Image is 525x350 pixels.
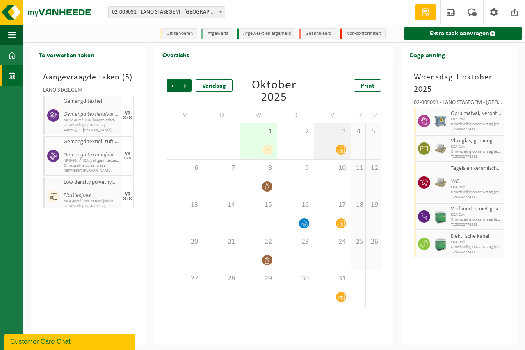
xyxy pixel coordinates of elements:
[64,139,119,145] span: Gemengd textiel, tuft (rol)
[125,151,130,156] div: VR
[318,237,347,246] span: 24
[451,145,502,149] span: KGA Colli
[4,332,137,350] iframe: chat widget
[108,6,225,18] span: 02-009091 - LANO STASEGEM - HARELBEKE
[451,212,502,217] span: KGA Colli
[125,111,130,116] div: VR
[203,108,240,123] td: D
[361,83,374,89] span: Print
[451,154,502,159] span: T250002774312
[64,98,119,105] span: Gemengd textiel
[64,128,119,133] span: Aanvrager: [PERSON_NAME]
[179,79,192,92] span: Volgende
[318,201,347,210] span: 17
[451,250,502,255] span: T250002774312
[370,164,377,173] span: 12
[451,195,502,200] span: T250002774312
[414,100,504,108] div: 02-009091 - LANO STASEGEM - [GEOGRAPHIC_DATA]
[208,237,236,246] span: 21
[277,108,314,123] td: D
[351,108,366,123] td: Z
[451,190,502,195] span: Omwisseling op aanvraag (excl. voorrijkost)
[240,108,277,123] td: W
[64,199,119,204] span: NR 4-40m³ LDPE naturel (balen)-poort 400 A
[434,237,447,251] img: PB-HB-1400-HPE-GN-11
[64,192,91,199] i: Plastiekfolie
[299,28,336,39] li: Geannuleerd
[451,245,502,250] span: Omwisseling op aanvraag (excl. voorrijkost)
[201,28,233,39] li: Afgewerkt
[318,164,347,173] span: 10
[237,28,295,39] li: Afgewerkt en afgemeld
[240,79,307,104] div: Oktober 2025
[355,201,362,210] span: 18
[281,237,310,246] span: 23
[434,115,447,127] img: PB-AP-0800-MET-02-01
[370,237,377,246] span: 26
[451,138,502,145] span: Vlak glas, gemengd
[402,47,453,63] h2: Dagplanning
[370,127,377,136] span: 5
[366,108,381,123] td: Z
[281,201,310,210] span: 16
[171,201,199,210] span: 13
[244,237,273,246] span: 22
[244,201,273,210] span: 15
[196,79,233,92] div: Vandaag
[451,165,502,172] span: Tegels en keramische producten
[125,192,130,197] div: VR
[208,274,236,283] span: 28
[64,152,128,158] i: Gemengd textielafval (HCA)
[123,197,132,201] div: 03/10
[160,28,197,39] li: Uit te voeren
[64,111,128,117] i: Gemengd textielafval (HCA)
[31,47,103,63] h2: Te verwerken taken
[64,158,119,163] span: NR 6-40m³ HCA (vel.,gem.textiel, tuft(rol))-binnen poort 101
[125,73,130,81] span: 5
[451,149,502,154] span: Omwisseling op aanvraag (excl. voorrijkost)
[208,164,236,173] span: 7
[414,71,504,96] h3: Woensdag 1 oktober 2025
[434,142,447,155] img: LP-PA-00000-WDN-11
[370,201,377,210] span: 19
[171,237,199,246] span: 20
[314,108,351,123] td: V
[43,71,134,84] h3: Aangevraagde taken ( )
[43,88,134,96] div: LANO STASEGEM
[451,233,502,240] span: Elektrische kabel
[451,206,502,212] span: Verfpoeder, niet-gevaarlijk
[244,127,273,136] span: 1
[354,79,381,92] a: Print
[64,123,119,128] span: Omwisseling op aanvraag
[318,127,347,136] span: 3
[355,164,362,173] span: 11
[64,163,119,168] span: Omwisseling op aanvraag
[281,274,310,283] span: 30
[244,274,273,283] span: 29
[109,7,225,18] span: 02-009091 - LANO STASEGEM - HARELBEKE
[355,237,362,246] span: 25
[64,179,119,186] span: Low density polyethyleen (LDPE) folie, los, naturel
[64,118,119,123] span: NR 12-40m³ HCA (hoogcalorische restfractie)-binnen-poort 203
[451,122,502,127] span: Omwisseling op aanvraag (excl. voorrijkost)
[451,222,502,227] span: T250002774312
[171,274,199,283] span: 27
[355,127,362,136] span: 4
[262,145,273,155] div: 5
[171,164,199,173] span: 6
[451,240,502,245] span: KGA Colli
[208,201,236,210] span: 14
[123,156,132,160] div: 03/10
[154,47,197,63] h2: Overzicht
[64,204,119,209] span: Omwisseling op aanvraag
[167,108,203,123] td: M
[281,164,310,173] span: 9
[244,164,273,173] span: 8
[167,79,179,92] span: Vorige
[451,117,502,122] span: KGA Colli
[281,127,310,136] span: 2
[434,210,447,224] img: PB-HB-1400-HPE-GN-11
[434,176,447,189] img: LP-PA-00000-WDN-11
[340,28,386,39] li: Non-conformiteit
